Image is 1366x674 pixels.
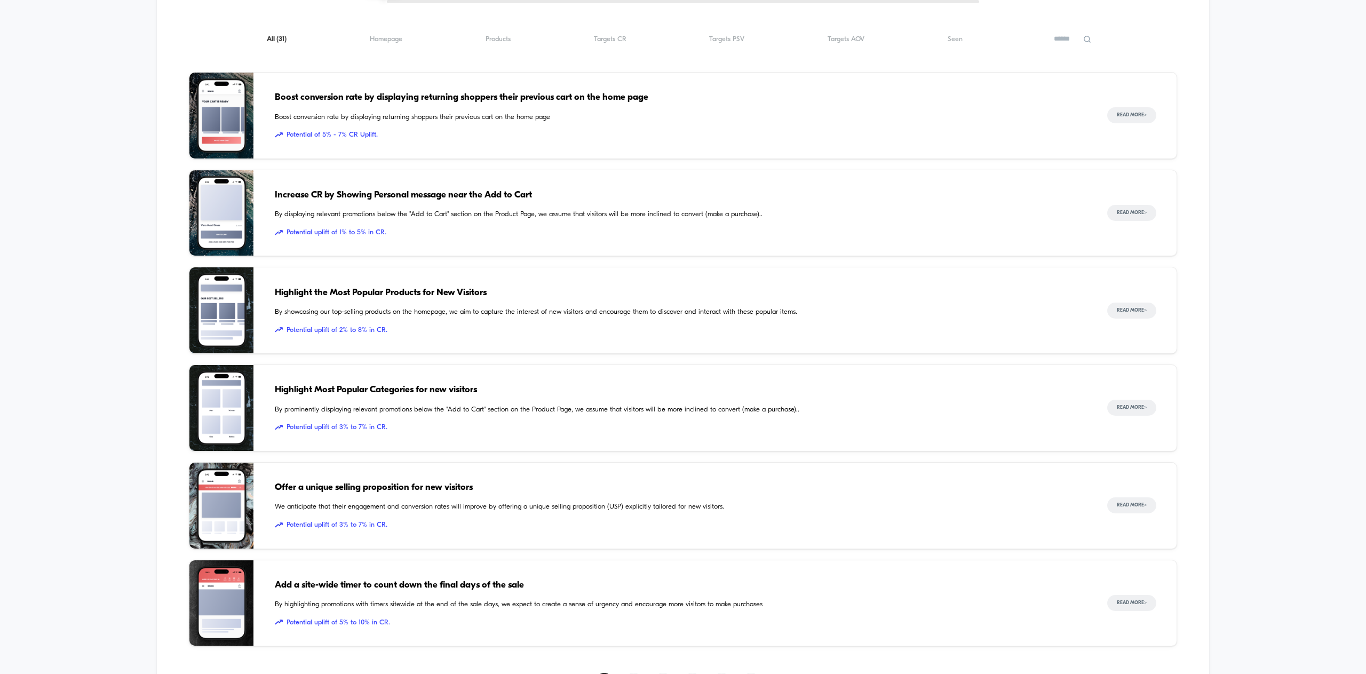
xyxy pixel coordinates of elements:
button: Read More> [1107,497,1156,513]
span: Targets AOV [828,35,864,43]
span: Homepage [370,35,402,43]
span: Increase CR by Showing Personal message near the Add to Cart [275,188,1085,202]
span: Targets CR [594,35,626,43]
span: Boost conversion rate by displaying returning shoppers their previous cart on the home page [275,112,1085,123]
span: By prominently displaying relevant promotions below the "Add to Cart" section on the Product Page... [275,405,1085,415]
span: By displaying relevant promotions below the "Add to Cart" section on the Product Page, we assume ... [275,209,1085,220]
span: Potential uplift of 3% to 7% in CR. [275,520,1085,530]
span: All [267,35,287,43]
span: ( 31 ) [276,36,287,43]
span: Targets PSV [709,35,744,43]
span: Boost conversion rate by displaying returning shoppers their previous cart on the home page [275,91,1085,105]
button: Read More> [1107,400,1156,416]
span: We anticipate that their engagement and conversion rates will improve by offering a unique sellin... [275,502,1085,512]
span: Offer a unique selling proposition for new visitors [275,481,1085,495]
span: Seen [948,35,963,43]
span: Potential uplift of 5% to 10% in CR. [275,617,1085,628]
img: By highlighting promotions with timers sitewide at the end of the sale days, we expect to create ... [189,560,253,646]
button: Read More> [1107,303,1156,319]
img: We anticipate that their engagement and conversion rates will improve by offering a unique sellin... [189,463,253,549]
span: Add a site-wide timer to count down the final days of the sale [275,578,1085,592]
span: Potential uplift of 3% to 7% in CR. [275,422,1085,433]
span: Highlight Most Popular Categories for new visitors [275,383,1085,397]
img: Boost conversion rate by displaying returning shoppers their previous cart on the home page [189,73,253,158]
span: By showcasing our top-selling products on the homepage, we aim to capture the interest of new vis... [275,307,1085,318]
img: By prominently displaying relevant promotions below the "Add to Cart" section on the Product Page... [189,365,253,451]
span: Potential uplift of 2% to 8% in CR. [275,325,1085,336]
span: Products [486,35,511,43]
span: Potential of 5% - 7% CR Uplift. [275,130,1085,140]
button: Read More> [1107,205,1156,221]
span: By highlighting promotions with timers sitewide at the end of the sale days, we expect to create ... [275,599,1085,610]
button: Read More> [1107,595,1156,611]
span: Highlight the Most Popular Products for New Visitors [275,286,1085,300]
button: Read More> [1107,107,1156,123]
img: By displaying relevant promotions below the "Add to Cart" section on the Product Page, we assume ... [189,170,253,256]
span: Potential uplift of 1% to 5% in CR. [275,227,1085,238]
img: By showcasing our top-selling products on the homepage, we aim to capture the interest of new vis... [189,267,253,353]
